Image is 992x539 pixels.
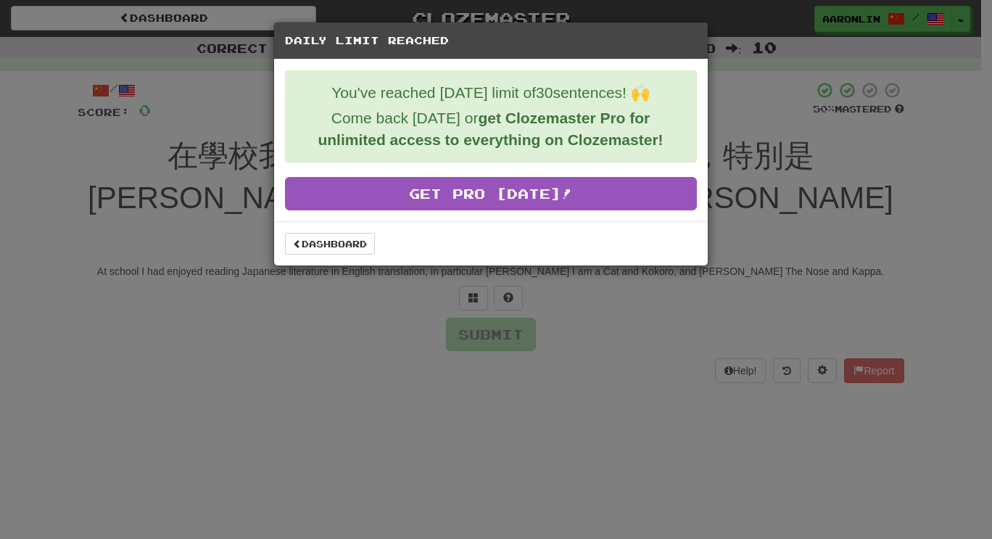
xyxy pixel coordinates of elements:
[297,107,685,151] p: Come back [DATE] or
[285,233,375,255] a: Dashboard
[285,177,697,210] a: Get Pro [DATE]!
[297,82,685,104] p: You've reached [DATE] limit of 30 sentences! 🙌
[318,110,663,148] strong: get Clozemaster Pro for unlimited access to everything on Clozemaster!
[285,33,697,48] h5: Daily Limit Reached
